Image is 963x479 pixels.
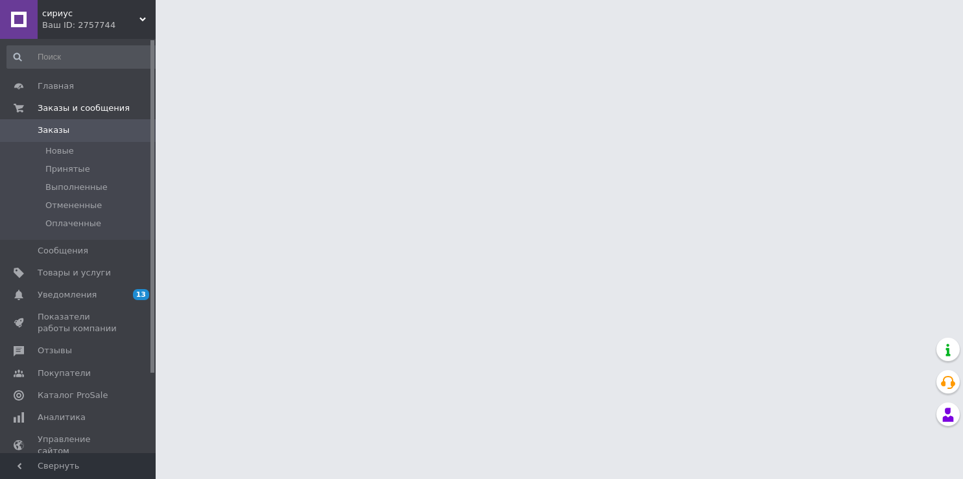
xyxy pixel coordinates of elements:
[45,218,101,229] span: Оплаченные
[38,345,72,356] span: Отзывы
[38,311,120,334] span: Показатели работы компании
[38,368,91,379] span: Покупатели
[133,289,149,300] span: 13
[38,102,130,114] span: Заказы и сообщения
[45,145,74,157] span: Новые
[42,8,139,19] span: сириус
[45,181,108,193] span: Выполненные
[38,267,111,279] span: Товары и услуги
[38,390,108,401] span: Каталог ProSale
[38,245,88,257] span: Сообщения
[45,163,90,175] span: Принятые
[45,200,102,211] span: Отмененные
[38,434,120,457] span: Управление сайтом
[42,19,156,31] div: Ваш ID: 2757744
[38,124,69,136] span: Заказы
[38,80,74,92] span: Главная
[6,45,160,69] input: Поиск
[38,412,86,423] span: Аналитика
[38,289,97,301] span: Уведомления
